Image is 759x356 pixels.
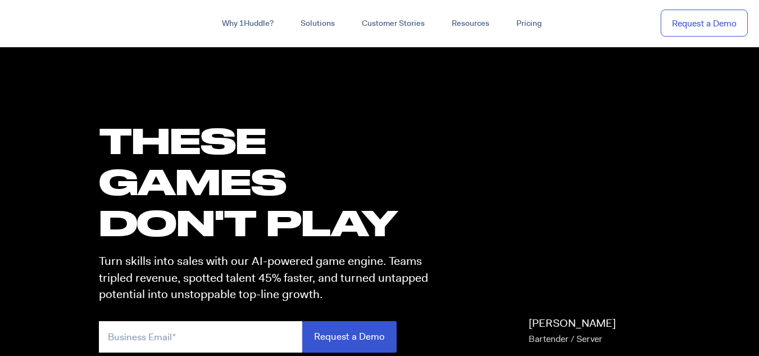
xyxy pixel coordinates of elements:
[348,13,438,34] a: Customer Stories
[208,13,287,34] a: Why 1Huddle?
[99,253,438,303] p: Turn skills into sales with our AI-powered game engine. Teams tripled revenue, spotted talent 45%...
[529,333,602,345] span: Bartender / Server
[529,316,616,347] p: [PERSON_NAME]
[287,13,348,34] a: Solutions
[99,321,302,352] input: Business Email*
[503,13,555,34] a: Pricing
[99,120,438,244] h1: these GAMES DON'T PLAY
[302,321,397,352] input: Request a Demo
[11,12,92,34] img: ...
[661,10,748,37] a: Request a Demo
[438,13,503,34] a: Resources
